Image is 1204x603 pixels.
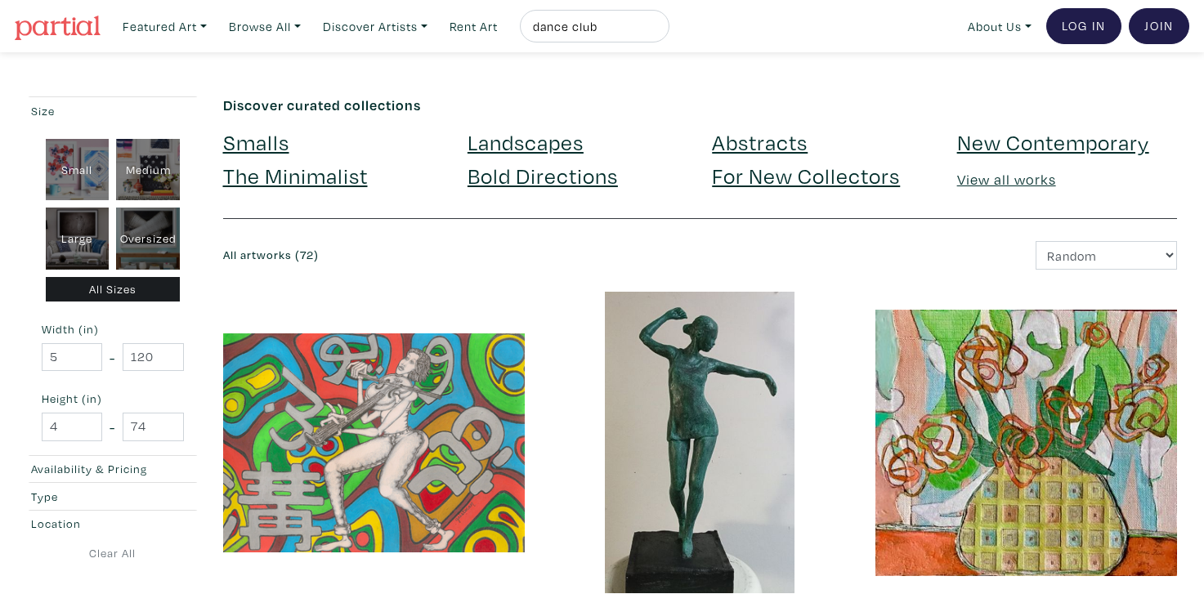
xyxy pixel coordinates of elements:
[115,10,214,43] a: Featured Art
[46,139,110,201] div: Small
[27,511,199,538] button: Location
[468,161,618,190] a: Bold Directions
[531,16,654,37] input: Search
[316,10,435,43] a: Discover Artists
[46,208,110,270] div: Large
[1129,8,1189,44] a: Join
[42,393,184,404] small: Height (in)
[42,324,184,335] small: Width (in)
[27,97,199,124] button: Size
[1046,8,1121,44] a: Log In
[712,161,900,190] a: For New Collectors
[223,127,289,156] a: Smalls
[712,127,808,156] a: Abstracts
[31,488,148,506] div: Type
[31,102,148,120] div: Size
[957,170,1056,189] a: View all works
[31,460,148,478] div: Availability & Pricing
[110,416,115,438] span: -
[27,544,199,562] a: Clear All
[223,248,688,262] h6: All artworks (72)
[27,456,199,483] button: Availability & Pricing
[31,515,148,533] div: Location
[116,139,180,201] div: Medium
[116,208,180,270] div: Oversized
[960,10,1039,43] a: About Us
[27,483,199,510] button: Type
[223,161,368,190] a: The Minimalist
[957,127,1149,156] a: New Contemporary
[46,277,181,302] div: All Sizes
[222,10,308,43] a: Browse All
[110,346,115,368] span: -
[442,10,505,43] a: Rent Art
[468,127,584,156] a: Landscapes
[223,96,1178,114] h6: Discover curated collections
